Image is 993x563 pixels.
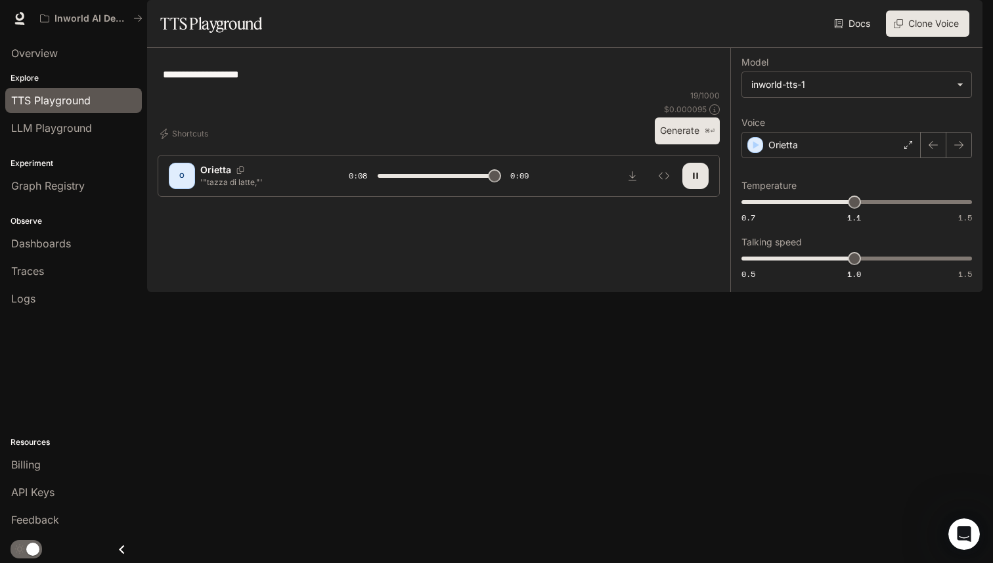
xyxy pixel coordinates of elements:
h1: TTS Playground [160,10,262,37]
span: 1.5 [958,212,972,223]
p: Orietta [200,163,231,177]
span: 1.5 [958,268,972,280]
span: 1.1 [847,212,861,223]
p: Talking speed [741,238,802,247]
button: Generate⌘⏎ [655,117,720,144]
p: $ 0.000095 [664,104,707,115]
button: All workspaces [34,5,148,31]
button: Clone Voice [886,10,969,37]
div: inworld-tts-1 [742,72,971,97]
p: Voice [741,118,765,127]
p: ⌘⏎ [705,127,715,135]
iframe: Intercom live chat [948,518,980,550]
span: 0:09 [510,169,529,182]
button: Inspect [651,163,677,189]
p: Model [741,58,768,67]
button: Shortcuts [158,123,213,144]
div: inworld-tts-1 [751,78,950,91]
span: 0.5 [741,268,755,280]
p: Inworld AI Demos [55,13,128,24]
button: Download audio [619,163,646,189]
div: O [171,165,192,186]
a: Docs [831,10,875,37]
span: 0.7 [741,212,755,223]
p: Orietta [768,138,798,152]
span: 0:08 [349,169,367,182]
p: Temperature [741,181,797,190]
span: 1.0 [847,268,861,280]
p: '"tazza di latte,"' [200,177,317,188]
p: 19 / 1000 [690,90,720,101]
button: Copy Voice ID [231,166,250,174]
